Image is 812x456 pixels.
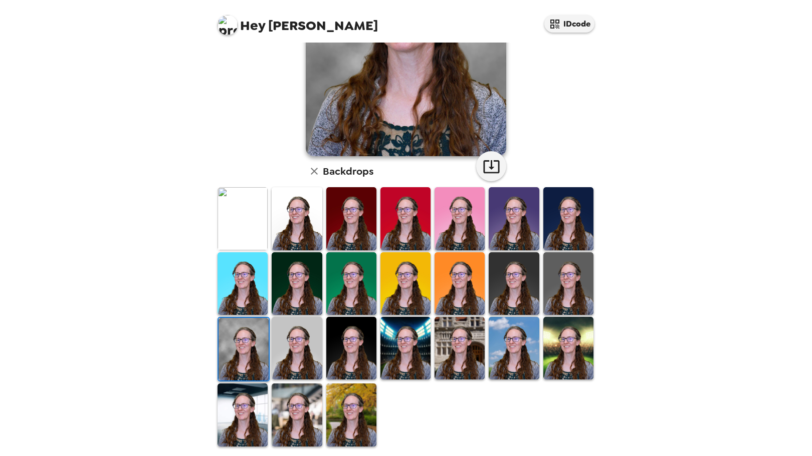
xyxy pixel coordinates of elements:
[218,10,378,33] span: [PERSON_NAME]
[218,187,268,250] img: Original
[218,15,238,35] img: profile pic
[544,15,594,33] button: IDcode
[323,163,373,179] h6: Backdrops
[240,17,265,35] span: Hey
